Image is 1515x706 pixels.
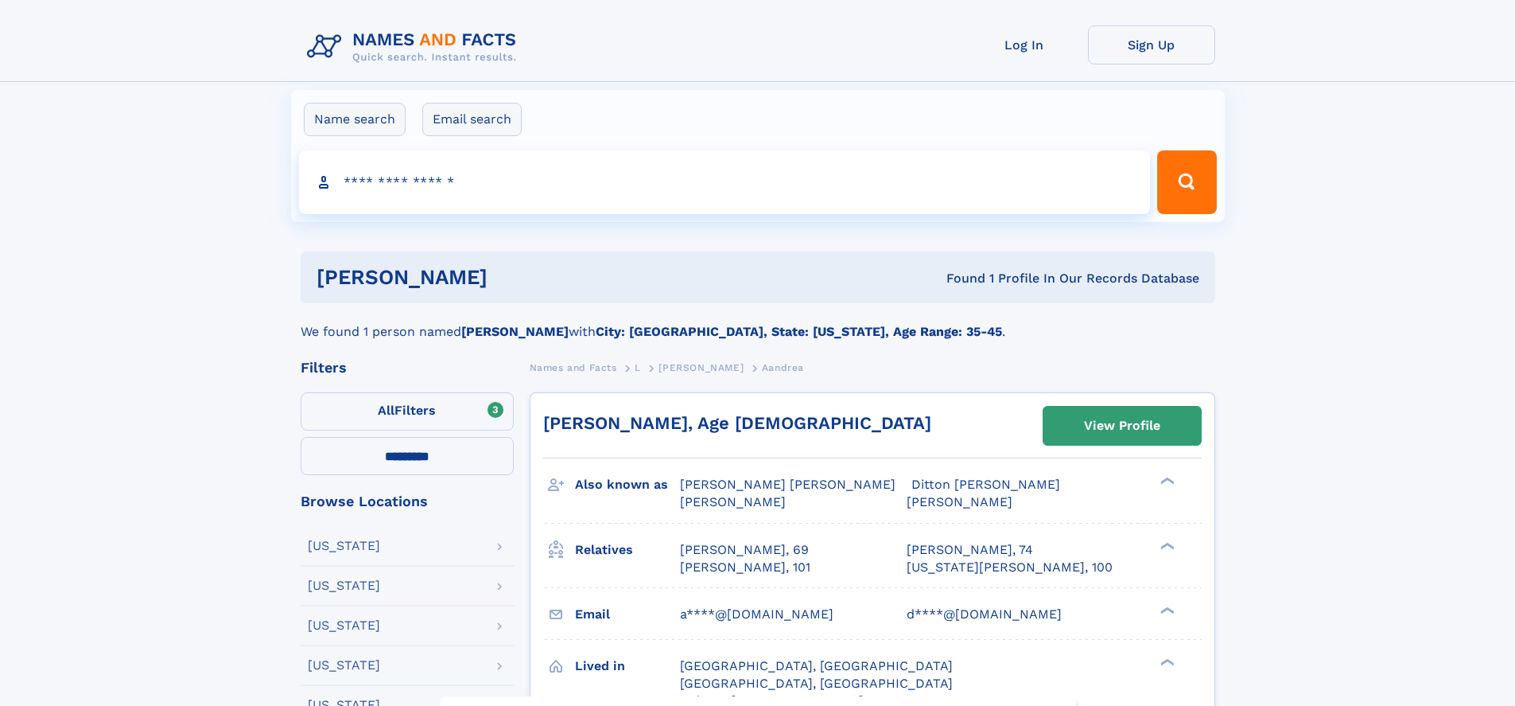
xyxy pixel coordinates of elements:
[308,619,380,632] div: [US_STATE]
[907,559,1113,576] a: [US_STATE][PERSON_NAME], 100
[301,303,1215,341] div: We found 1 person named with .
[658,362,744,373] span: [PERSON_NAME]
[1156,476,1175,486] div: ❯
[1156,540,1175,551] div: ❯
[308,540,380,552] div: [US_STATE]
[717,270,1199,287] div: Found 1 Profile In Our Records Database
[317,267,717,287] h1: [PERSON_NAME]
[422,103,522,136] label: Email search
[301,494,514,509] div: Browse Locations
[907,541,1033,559] a: [PERSON_NAME], 74
[961,25,1088,64] a: Log In
[1043,407,1201,445] a: View Profile
[680,477,895,492] span: [PERSON_NAME] [PERSON_NAME]
[304,103,406,136] label: Name search
[1088,25,1215,64] a: Sign Up
[635,357,641,377] a: L
[1156,605,1175,615] div: ❯
[575,601,680,628] h3: Email
[461,324,569,339] b: [PERSON_NAME]
[299,150,1151,214] input: search input
[635,362,641,373] span: L
[301,361,514,375] div: Filters
[575,536,680,564] h3: Relatives
[596,324,1002,339] b: City: [GEOGRAPHIC_DATA], State: [US_STATE], Age Range: 35-45
[762,362,804,373] span: Aandrea
[530,357,617,377] a: Names and Facts
[575,653,680,680] h3: Lived in
[308,579,380,592] div: [US_STATE]
[1157,150,1216,214] button: Search Button
[658,357,744,377] a: [PERSON_NAME]
[680,658,953,673] span: [GEOGRAPHIC_DATA], [GEOGRAPHIC_DATA]
[680,676,953,691] span: [GEOGRAPHIC_DATA], [GEOGRAPHIC_DATA]
[907,494,1012,509] span: [PERSON_NAME]
[1084,408,1160,444] div: View Profile
[543,413,931,433] a: [PERSON_NAME], Age [DEMOGRAPHIC_DATA]
[308,659,380,672] div: [US_STATE]
[680,541,809,559] a: [PERSON_NAME], 69
[911,477,1060,492] span: Ditton [PERSON_NAME]
[301,25,530,68] img: Logo Names and Facts
[575,471,680,498] h3: Also known as
[680,559,810,576] a: [PERSON_NAME], 101
[1156,657,1175,667] div: ❯
[301,392,514,431] label: Filters
[378,403,394,418] span: All
[680,494,786,509] span: [PERSON_NAME]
